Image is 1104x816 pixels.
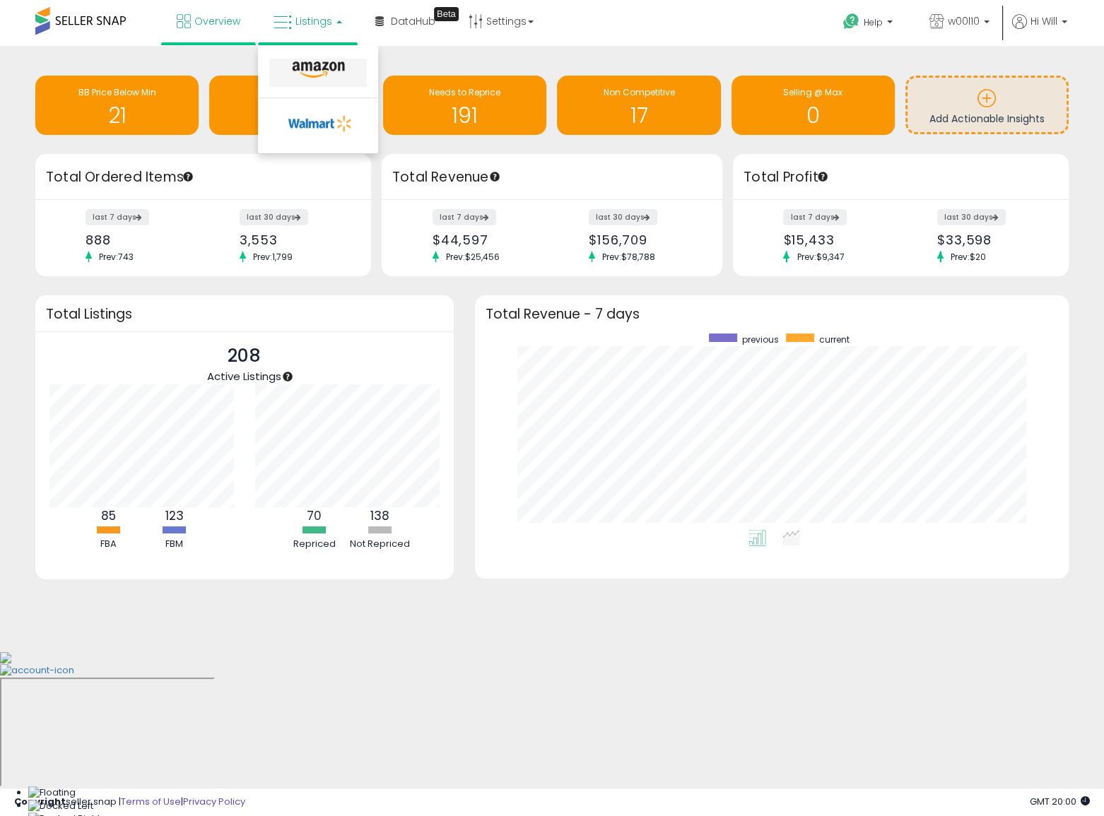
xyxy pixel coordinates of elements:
[816,170,829,183] div: Tooltip anchor
[86,209,149,225] label: last 7 days
[589,209,657,225] label: last 30 days
[488,170,501,183] div: Tooltip anchor
[281,370,294,383] div: Tooltip anchor
[35,76,199,135] a: BB Price Below Min 21
[742,333,779,345] span: previous
[937,232,1044,247] div: $33,598
[832,2,907,46] a: Help
[391,14,435,28] span: DataHub
[819,333,850,345] span: current
[595,251,662,263] span: Prev: $78,788
[564,104,713,127] h1: 17
[77,538,141,551] div: FBA
[283,538,346,551] div: Repriced
[28,786,76,800] img: Floating
[937,209,1006,225] label: last 30 days
[732,76,895,135] a: Selling @ Max 0
[429,86,500,98] span: Needs to Reprice
[78,86,156,98] span: BB Price Below Min
[46,167,360,187] h3: Total Ordered Items
[783,209,847,225] label: last 7 days
[182,170,194,183] div: Tooltip anchor
[433,209,496,225] label: last 7 days
[348,538,412,551] div: Not Repriced
[143,538,206,551] div: FBM
[295,14,332,28] span: Listings
[842,13,860,30] i: Get Help
[486,309,1058,319] h3: Total Revenue - 7 days
[744,167,1058,187] h3: Total Profit
[390,104,539,127] h1: 191
[439,251,507,263] span: Prev: $25,456
[944,251,993,263] span: Prev: $20
[783,86,842,98] span: Selling @ Max
[783,232,890,247] div: $15,433
[370,507,389,524] b: 138
[392,167,712,187] h3: Total Revenue
[240,232,346,247] div: 3,553
[46,309,443,319] h3: Total Listings
[557,76,720,135] a: Non Competitive 17
[42,104,192,127] h1: 21
[789,251,851,263] span: Prev: $9,347
[383,76,546,135] a: Needs to Reprice 191
[1030,14,1057,28] span: Hi Will
[92,251,141,263] span: Prev: 743
[86,232,192,247] div: 888
[207,343,281,369] p: 208
[434,7,459,21] div: Tooltip anchor
[246,251,300,263] span: Prev: 1,799
[28,800,93,813] img: Docked Left
[739,104,888,127] h1: 0
[207,369,281,384] span: Active Listings
[433,232,541,247] div: $44,597
[101,507,116,524] b: 85
[307,507,322,524] b: 70
[604,86,675,98] span: Non Competitive
[1012,14,1067,46] a: Hi Will
[929,112,1045,126] span: Add Actionable Insights
[240,209,308,225] label: last 30 days
[194,14,240,28] span: Overview
[209,76,372,135] a: Inventory Age 0
[589,232,698,247] div: $156,709
[948,14,980,28] span: w00l10
[216,104,365,127] h1: 0
[864,16,883,28] span: Help
[165,507,184,524] b: 123
[908,78,1067,132] a: Add Actionable Insights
